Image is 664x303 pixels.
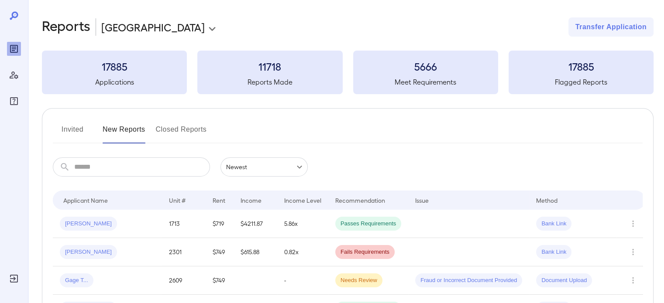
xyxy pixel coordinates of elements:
h3: 11718 [197,59,342,73]
div: Method [536,195,557,205]
div: Reports [7,42,21,56]
h3: 5666 [353,59,498,73]
h2: Reports [42,17,90,37]
h5: Reports Made [197,77,342,87]
div: Newest [220,157,308,177]
div: Recommendation [335,195,385,205]
td: - [277,266,328,295]
p: [GEOGRAPHIC_DATA] [101,20,205,34]
button: Row Actions [626,217,640,231]
button: Row Actions [626,245,640,259]
div: Income Level [284,195,321,205]
div: Manage Users [7,68,21,82]
div: Income [241,195,261,205]
td: 2609 [162,266,206,295]
button: New Reports [103,123,145,143]
td: $749 [206,238,234,266]
div: Log Out [7,272,21,286]
td: $4211.87 [234,210,277,238]
h5: Meet Requirements [353,77,498,87]
span: Bank Link [536,248,571,256]
span: [PERSON_NAME] [60,220,117,228]
td: 2301 [162,238,206,266]
td: 5.86x [277,210,328,238]
div: Rent [213,195,227,205]
span: [PERSON_NAME] [60,248,117,256]
span: Passes Requirements [335,220,401,228]
h3: 17885 [509,59,654,73]
div: Applicant Name [63,195,108,205]
span: Needs Review [335,276,382,285]
span: Document Upload [536,276,592,285]
span: Fraud or Incorrect Document Provided [415,276,522,285]
div: Issue [415,195,429,205]
td: $719 [206,210,234,238]
td: 0.82x [277,238,328,266]
td: $749 [206,266,234,295]
button: Transfer Application [568,17,654,37]
summary: 17885Applications11718Reports Made5666Meet Requirements17885Flagged Reports [42,51,654,94]
span: Fails Requirements [335,248,395,256]
button: Invited [53,123,92,143]
h5: Applications [42,77,187,87]
button: Closed Reports [156,123,207,143]
td: $615.88 [234,238,277,266]
div: Unit # [169,195,186,205]
span: Bank Link [536,220,571,228]
td: 1713 [162,210,206,238]
span: Gage T... [60,276,93,285]
h5: Flagged Reports [509,77,654,87]
div: FAQ [7,94,21,108]
button: Row Actions [626,273,640,287]
h3: 17885 [42,59,187,73]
